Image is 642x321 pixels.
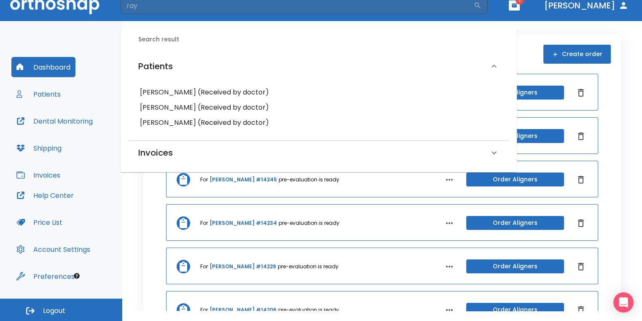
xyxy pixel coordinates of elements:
button: Shipping [11,138,67,158]
button: Create order [543,45,611,64]
h6: [PERSON_NAME] (Received by doctor) [140,86,497,98]
button: Order Aligners [466,173,564,186]
button: Dismiss [574,260,588,273]
h6: Search result [138,35,509,44]
p: For [200,306,208,314]
button: Dismiss [574,86,588,100]
p: For [200,263,208,270]
h6: [PERSON_NAME] (Received by doctor) [140,102,497,113]
button: Dashboard [11,57,75,77]
button: Preferences [11,266,80,286]
h6: Invoices [138,146,173,159]
p: pre-evaluation is ready [279,219,339,227]
button: Dismiss [574,303,588,317]
div: Patients [128,51,509,81]
p: pre-evaluation is ready [278,263,338,270]
button: Patients [11,84,66,104]
button: Dismiss [574,173,588,186]
div: Invoices [128,141,509,165]
p: pre-evaluation is ready [279,176,339,183]
button: Order Aligners [466,216,564,230]
a: [PERSON_NAME] #14229 [210,263,276,270]
button: Invoices [11,165,65,185]
a: [PERSON_NAME] #14206 [210,306,277,314]
button: Account Settings [11,239,95,259]
div: Tooltip anchor [73,272,81,280]
p: pre-evaluation is ready [278,306,339,314]
h6: Patients [138,59,173,73]
a: [PERSON_NAME] #14234 [210,219,277,227]
div: Open Intercom Messenger [613,292,634,313]
button: Price List [11,212,67,232]
button: Help Center [11,185,79,205]
span: Logout [43,306,65,316]
h6: [PERSON_NAME] (Received by doctor) [140,117,497,129]
button: Order Aligners [466,303,564,317]
button: Dental Monitoring [11,111,98,131]
p: For [200,176,208,183]
p: For [200,219,208,227]
button: Dismiss [574,129,588,143]
button: Dismiss [574,216,588,230]
a: [PERSON_NAME] #14245 [210,176,277,183]
button: Order Aligners [466,259,564,273]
